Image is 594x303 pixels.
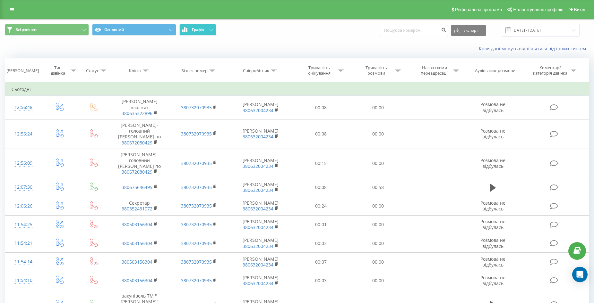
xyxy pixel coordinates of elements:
span: Налаштування профілю [513,7,563,12]
a: 380632004234 [243,262,273,268]
td: 00:24 [292,197,349,215]
td: [PERSON_NAME] [228,253,292,271]
td: 00:00 [349,253,407,271]
a: 380672080429 [122,169,152,175]
div: 12:07:30 [12,181,35,193]
button: Основний [92,24,176,36]
div: Тривалість очікування [302,65,336,76]
td: 00:03 [292,271,349,290]
span: Розмова не відбулась [480,218,505,230]
a: 380503156304 [122,259,152,265]
a: 380632004234 [243,206,273,212]
span: Розмова не відбулась [480,200,505,212]
td: 00:58 [349,178,407,197]
td: 00:15 [292,149,349,178]
span: Розмова не відбулась [480,128,505,140]
a: 380632004234 [243,243,273,249]
span: Всі дзвінки [15,27,37,32]
td: Секретар [110,197,169,215]
div: 12:56:09 [12,157,35,169]
div: Співробітник [243,68,269,73]
a: 380672080429 [122,140,152,146]
a: 380503156304 [122,240,152,246]
a: 380732070935 [181,160,212,166]
div: Назва схеми переадресації [417,65,452,76]
a: 380632004234 [243,280,273,286]
div: Статус [86,68,99,73]
td: 00:00 [349,149,407,178]
a: 380503156304 [122,221,152,227]
a: 380675646495 [122,184,152,190]
div: 11:54:21 [12,237,35,250]
a: 380732070935 [181,221,212,227]
a: 380632004234 [243,187,273,193]
td: [PERSON_NAME]-головний [PERSON_NAME] по [110,149,169,178]
td: [PERSON_NAME] [228,119,292,149]
td: 00:01 [292,215,349,234]
a: 380732070935 [181,184,212,190]
td: [PERSON_NAME] [228,149,292,178]
div: 11:54:14 [12,256,35,268]
td: [PERSON_NAME] [228,234,292,253]
div: Клієнт [129,68,141,73]
td: [PERSON_NAME] [228,271,292,290]
td: 00:00 [349,271,407,290]
a: 380632004234 [243,163,273,169]
span: Розмова не відбулась [480,157,505,169]
a: 380503156304 [122,277,152,283]
button: Всі дзвінки [5,24,89,36]
button: Експорт [451,25,486,36]
a: 380732070935 [181,277,212,283]
div: [PERSON_NAME] [6,68,39,73]
a: 380632004234 [243,107,273,113]
td: [PERSON_NAME] власник [110,96,169,119]
td: 00:00 [349,234,407,253]
a: 380732070935 [181,104,212,111]
td: 00:08 [292,119,349,149]
td: 00:08 [292,178,349,197]
a: 380732070935 [181,259,212,265]
div: Коментар/категорія дзвінка [531,65,569,76]
td: [PERSON_NAME] [228,96,292,119]
input: Пошук за номером [380,25,448,36]
a: 380732070935 [181,240,212,246]
a: 380632004234 [243,224,273,230]
div: 12:56:48 [12,101,35,114]
td: 00:00 [349,197,407,215]
td: [PERSON_NAME] [228,197,292,215]
td: [PERSON_NAME]-головний [PERSON_NAME] по [110,119,169,149]
div: 12:06:26 [12,200,35,212]
div: 11:54:10 [12,274,35,287]
a: Коли дані можуть відрізнятися вiд інших систем [479,45,589,52]
span: Графік [192,28,204,32]
div: Тривалість розмови [359,65,393,76]
span: Реферальна програма [455,7,502,12]
td: [PERSON_NAME] [228,215,292,234]
span: Розмова не відбулась [480,274,505,286]
td: 00:00 [349,119,407,149]
td: 00:00 [349,215,407,234]
span: Розмова не відбулась [480,101,505,113]
td: Сьогодні [5,83,589,96]
div: Open Intercom Messenger [572,267,588,282]
td: 00:07 [292,253,349,271]
div: Бізнес номер [181,68,208,73]
div: Аудіозапис розмови [475,68,515,73]
button: Графік [179,24,216,36]
td: [PERSON_NAME] [228,178,292,197]
a: 380732070935 [181,131,212,137]
td: 00:08 [292,96,349,119]
a: 380635322896 [122,110,152,116]
div: Тип дзвінка [47,65,69,76]
div: 12:56:24 [12,128,35,140]
td: 00:00 [349,96,407,119]
a: 380732070935 [181,203,212,209]
a: 380352431072 [122,206,152,212]
td: 00:03 [292,234,349,253]
span: Розмова не відбулась [480,237,505,249]
span: Розмова не відбулась [480,256,505,268]
span: Вихід [574,7,585,12]
div: 11:54:25 [12,218,35,231]
a: 380632004234 [243,134,273,140]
